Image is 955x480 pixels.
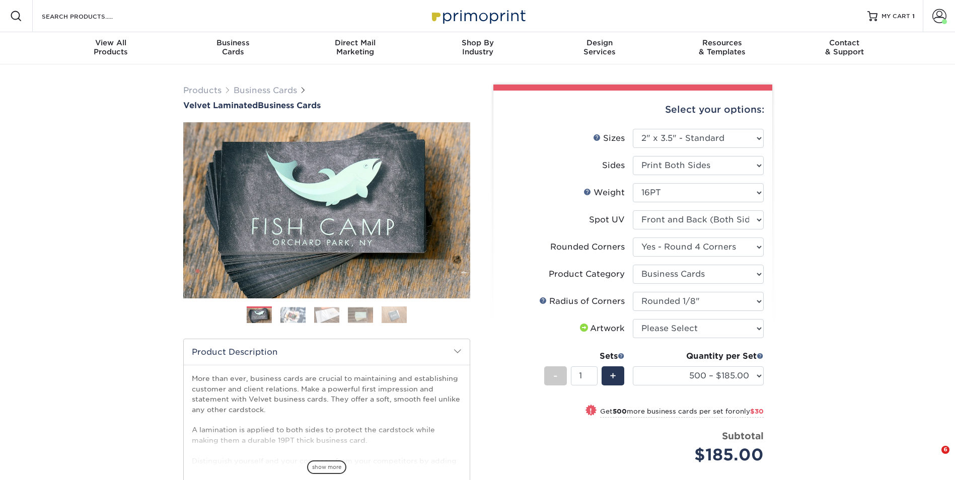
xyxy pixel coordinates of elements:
div: Sets [544,350,625,362]
span: Contact [783,38,906,47]
span: show more [307,460,346,474]
img: Business Cards 04 [348,307,373,323]
div: Industry [416,38,539,56]
a: Direct MailMarketing [294,32,416,64]
div: Services [539,38,661,56]
div: Sides [602,159,625,172]
a: Products [183,86,222,95]
a: BusinessCards [172,32,294,64]
div: Cards [172,38,294,56]
div: Artwork [578,323,625,335]
input: SEARCH PRODUCTS..... [41,10,139,22]
span: MY CART [881,12,910,21]
span: 1 [912,13,915,20]
img: Business Cards 01 [247,303,272,328]
span: Direct Mail [294,38,416,47]
div: Marketing [294,38,416,56]
span: 6 [941,446,949,454]
div: Sizes [593,132,625,144]
span: $30 [750,408,764,415]
a: Velvet LaminatedBusiness Cards [183,101,470,110]
span: Shop By [416,38,539,47]
small: Get more business cards per set for [600,408,764,418]
div: Rounded Corners [550,241,625,253]
div: $185.00 [640,443,764,467]
span: Resources [661,38,783,47]
div: Product Category [549,268,625,280]
a: DesignServices [539,32,661,64]
span: ! [590,406,592,416]
div: & Support [783,38,906,56]
a: Resources& Templates [661,32,783,64]
div: & Templates [661,38,783,56]
iframe: Intercom live chat [921,446,945,470]
span: Business [172,38,294,47]
span: - [553,368,558,383]
div: Quantity per Set [633,350,764,362]
img: Primoprint [427,5,528,27]
div: Select your options: [501,91,764,129]
a: Contact& Support [783,32,906,64]
span: only [736,408,764,415]
div: Spot UV [589,214,625,226]
div: Weight [583,187,625,199]
img: Business Cards 02 [280,307,306,323]
img: Business Cards 05 [382,306,407,324]
span: + [610,368,616,383]
h2: Product Description [184,339,470,365]
a: View AllProducts [50,32,172,64]
strong: 500 [613,408,627,415]
span: Velvet Laminated [183,101,258,110]
span: Design [539,38,661,47]
span: View All [50,38,172,47]
a: Business Cards [234,86,297,95]
a: Shop ByIndustry [416,32,539,64]
img: Business Cards 03 [314,307,339,323]
img: Velvet Laminated 01 [183,67,470,354]
strong: Subtotal [722,430,764,441]
h1: Business Cards [183,101,470,110]
div: Radius of Corners [539,295,625,307]
div: Products [50,38,172,56]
